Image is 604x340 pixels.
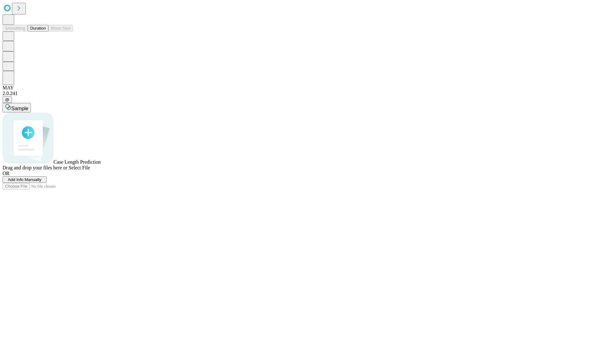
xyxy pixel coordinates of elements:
[3,103,31,112] button: Sample
[69,165,90,170] span: Select File
[8,177,42,182] span: Add Info Manually
[48,25,73,31] button: Block Size
[3,165,67,170] span: Drag and drop your files here or
[3,176,47,183] button: Add Info Manually
[3,96,12,103] button: @
[3,171,9,176] span: OR
[28,25,48,31] button: Duration
[3,91,601,96] div: 2.0.241
[3,25,28,31] button: Smoothing
[5,97,9,102] span: @
[3,85,601,91] div: MAY
[53,159,101,165] span: Case Length Prediction
[11,106,28,111] span: Sample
